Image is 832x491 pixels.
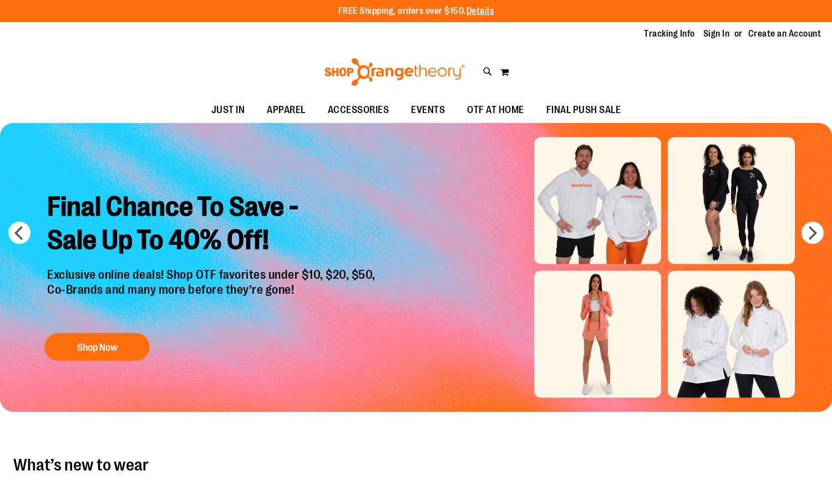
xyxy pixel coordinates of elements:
[328,98,389,122] span: ACCESSORIES
[748,28,821,40] a: Create an Account
[211,98,245,122] span: JUST IN
[467,98,524,122] span: OTF AT HOME
[256,98,317,123] a: APPAREL
[323,58,466,86] img: Shop Orangetheory
[411,98,445,122] span: EVENTS
[338,5,494,18] p: FREE Shipping, orders over $150.
[703,28,730,40] a: Sign In
[546,98,621,122] span: FINAL PUSH SALE
[317,98,400,123] a: ACCESSORIES
[267,98,306,122] span: APPAREL
[644,28,695,40] a: Tracking Info
[801,222,824,244] button: next
[39,268,387,322] p: Exclusive online deals! Shop OTF favorites under $10, $20, $50, Co-Brands and many more before th...
[466,6,494,16] a: Details
[200,98,256,123] a: JUST IN
[400,98,456,123] a: EVENTS
[456,98,535,123] a: OTF AT HOME
[39,182,387,366] a: Final Chance To Save -Sale Up To 40% Off! Exclusive online deals! Shop OTF favorites under $10, $...
[13,456,819,474] h2: What’s new to wear
[39,182,387,268] h2: Final Chance To Save - Sale Up To 40% Off!
[535,98,632,123] a: FINAL PUSH SALE
[44,333,150,361] button: Shop Now
[8,222,31,244] button: prev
